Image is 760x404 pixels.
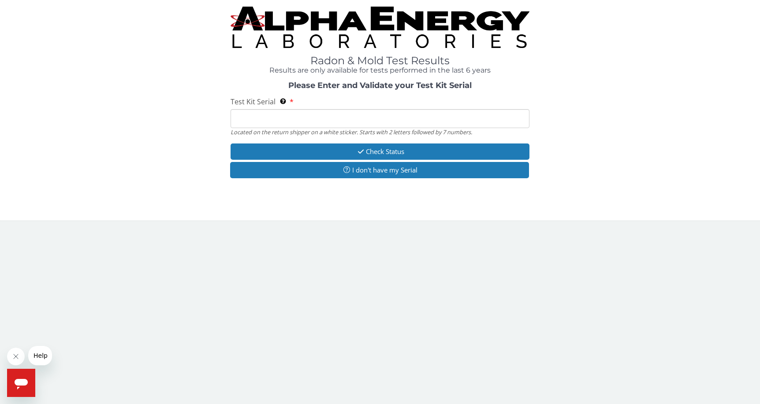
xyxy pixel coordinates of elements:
iframe: Message from company [28,346,52,365]
h4: Results are only available for tests performed in the last 6 years [231,66,529,74]
img: TightCrop.jpg [231,7,529,48]
span: Test Kit Serial [231,97,276,107]
button: Check Status [231,143,529,160]
iframe: Button to launch messaging window [7,369,35,397]
button: I don't have my Serial [230,162,529,178]
h1: Radon & Mold Test Results [231,55,529,66]
iframe: Close message [7,348,25,365]
strong: Please Enter and Validate your Test Kit Serial [288,81,472,90]
div: Located on the return shipper on a white sticker. Starts with 2 letters followed by 7 numbers. [231,128,529,136]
